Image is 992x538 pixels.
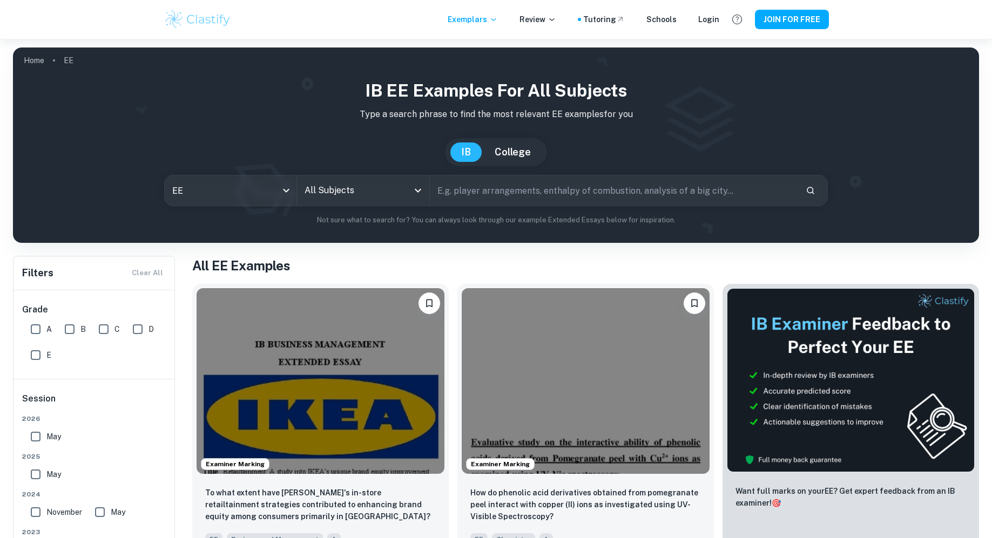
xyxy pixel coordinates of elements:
p: Not sure what to search for? You can always look through our example Extended Essays below for in... [22,215,970,226]
h6: Session [22,392,167,414]
img: Clastify logo [164,9,232,30]
button: Open [410,183,426,198]
span: November [46,506,82,518]
p: Type a search phrase to find the most relevant EE examples for you [22,108,970,121]
button: Please log in to bookmark exemplars [419,292,440,314]
span: 2025 [22,452,167,461]
p: Want full marks on your EE ? Get expert feedback from an IB examiner! [735,485,966,509]
span: Examiner Marking [201,459,269,469]
h1: All EE Examples [192,256,979,275]
span: 🎯 [772,499,781,507]
img: Business and Management EE example thumbnail: To what extent have IKEA's in-store reta [197,288,444,474]
span: 2026 [22,414,167,424]
a: Schools [646,13,677,25]
img: Thumbnail [727,288,975,472]
p: Exemplars [448,13,498,25]
button: College [484,142,542,162]
img: Chemistry EE example thumbnail: How do phenolic acid derivatives obtaine [462,288,710,474]
a: Login [698,13,719,25]
span: B [80,323,86,335]
button: Search [801,181,820,200]
p: EE [64,55,73,66]
span: May [46,431,61,442]
h1: IB EE examples for all subjects [22,78,970,104]
a: Tutoring [583,13,625,25]
input: E.g. player arrangements, enthalpy of combustion, analysis of a big city... [430,175,798,206]
h6: Grade [22,303,167,316]
span: 2023 [22,527,167,537]
span: 2024 [22,489,167,499]
button: Please log in to bookmark exemplars [684,292,705,314]
span: May [46,468,61,480]
p: To what extent have IKEA's in-store retailtainment strategies contributed to enhancing brand equi... [205,487,436,522]
h6: Filters [22,265,53,281]
img: profile cover [13,47,979,243]
button: IB [450,142,482,162]
span: E [46,349,51,361]
span: Examiner Marking [467,459,534,469]
a: Home [24,53,44,68]
span: A [46,323,52,335]
p: Review [519,13,556,25]
button: Help and Feedback [728,10,746,29]
p: How do phenolic acid derivatives obtained from pomegranate peel interact with copper (II) ions as... [470,487,701,522]
div: EE [165,175,297,206]
span: D [149,323,154,335]
span: C [114,323,120,335]
span: May [111,506,125,518]
button: JOIN FOR FREE [755,10,829,29]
